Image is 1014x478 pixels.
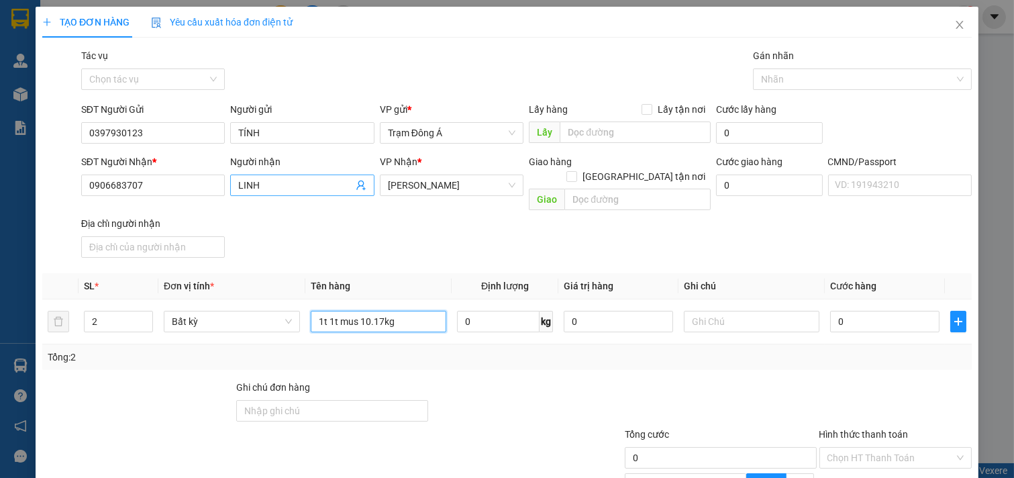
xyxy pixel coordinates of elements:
[380,102,524,117] div: VP gửi
[941,7,978,44] button: Close
[716,156,782,167] label: Cước giao hàng
[577,169,711,184] span: [GEOGRAPHIC_DATA] tận nơi
[42,17,52,27] span: plus
[311,311,447,332] input: VD: Bàn, Ghế
[564,281,613,291] span: Giá trị hàng
[11,44,95,60] div: TRÂM
[678,273,825,299] th: Ghi chú
[564,189,710,210] input: Dọc đường
[716,175,823,196] input: Cước giao hàng
[48,350,392,365] div: Tổng: 2
[564,311,673,332] input: 0
[819,429,909,440] label: Hình thức thanh toán
[236,382,310,393] label: Ghi chú đơn hàng
[103,87,249,119] div: 25.000
[42,17,130,28] span: TẠO ĐƠN HÀNG
[652,102,711,117] span: Lấy tận nơi
[684,311,820,332] input: Ghi Chú
[560,122,710,143] input: Dọc đường
[716,104,776,115] label: Cước lấy hàng
[81,102,225,117] div: SĐT Người Gửi
[529,189,564,210] span: Giao
[753,50,794,61] label: Gán nhãn
[236,400,427,422] input: Ghi chú đơn hàng
[81,236,225,258] input: Địa chỉ của người nhận
[48,311,69,332] button: delete
[830,281,876,291] span: Cước hàng
[151,17,162,28] img: icon
[954,19,965,30] span: close
[81,154,225,169] div: SĐT Người Nhận
[380,156,417,167] span: VP Nhận
[81,50,108,61] label: Tác vụ
[356,180,366,191] span: user-add
[951,316,966,327] span: plus
[388,123,516,143] span: Trạm Đông Á
[11,13,32,27] span: Gửi:
[103,87,197,118] span: Chưa [PERSON_NAME] :
[828,154,972,169] div: CMND/Passport
[105,42,248,58] div: CHI NGÂN
[529,122,560,143] span: Lấy
[11,11,95,44] div: Trạm Đông Á
[164,281,214,291] span: Đơn vị tính
[716,122,823,144] input: Cước lấy hàng
[230,154,374,169] div: Người nhận
[950,311,966,332] button: plus
[481,281,529,291] span: Định lượng
[230,102,374,117] div: Người gửi
[625,429,669,440] span: Tổng cước
[81,216,225,231] div: Địa chỉ người nhận
[388,175,516,195] span: Hồ Chí Minh
[172,312,292,332] span: Bất kỳ
[84,281,95,291] span: SL
[311,281,350,291] span: Tên hàng
[540,311,553,332] span: kg
[529,156,572,167] span: Giao hàng
[151,17,293,28] span: Yêu cầu xuất hóa đơn điện tử
[105,11,137,26] span: Nhận:
[105,11,248,42] div: [GEOGRAPHIC_DATA]
[529,104,568,115] span: Lấy hàng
